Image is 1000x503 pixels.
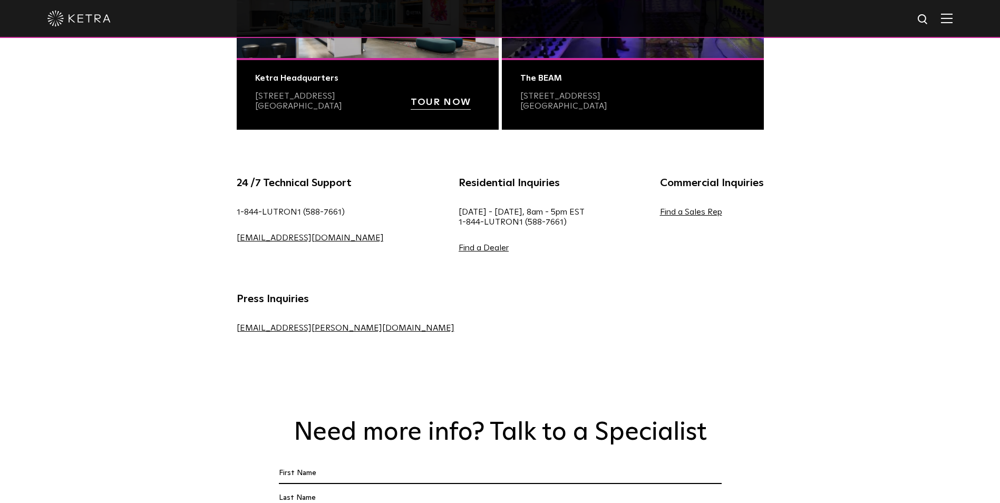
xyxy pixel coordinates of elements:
a: 1-844-LUTRON1 (588-7661) [237,208,345,216]
a: [STREET_ADDRESS] [520,92,600,100]
h5: 24 /7 Technical Support [237,175,384,191]
a: [EMAIL_ADDRESS][PERSON_NAME][DOMAIN_NAME] [237,324,454,332]
a: [GEOGRAPHIC_DATA] [520,102,607,110]
h5: Press Inquiries [237,291,454,307]
h2: Need more info? Talk to a Specialist [276,418,724,448]
a: [EMAIL_ADDRESS][DOMAIN_NAME] [237,234,384,242]
div: Ketra Headquarters [255,73,480,83]
a: [STREET_ADDRESS] [255,92,335,100]
a: [GEOGRAPHIC_DATA] [255,102,342,110]
p: [DATE] - [DATE], 8am - 5pm EST [459,207,585,227]
a: 1-844-LUTRON1 (588-7661) [459,218,567,226]
img: search icon [917,13,930,26]
div: The BEAM [520,73,745,83]
h5: Commercial Inquiries [660,175,764,191]
input: First Name [279,463,722,483]
img: Hamburger%20Nav.svg [941,13,953,23]
strong: TOUR NOW [411,98,471,107]
a: Find a Sales Rep [660,208,722,216]
h5: Residential Inquiries [459,175,585,191]
a: TOUR NOW [411,98,471,110]
img: ketra-logo-2019-white [47,11,111,26]
a: Find a Dealer [459,244,509,252]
